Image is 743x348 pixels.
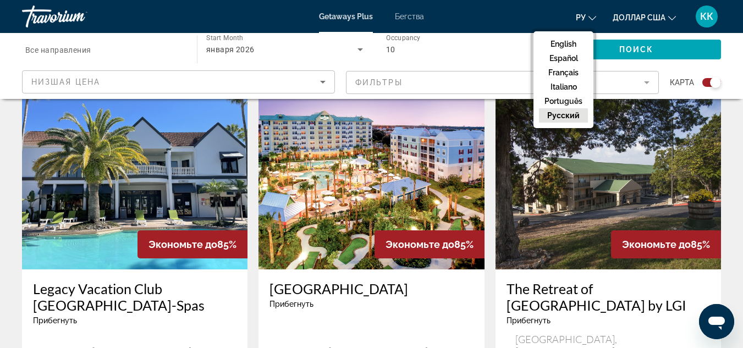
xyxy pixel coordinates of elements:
[386,34,421,42] span: Occupancy
[539,37,588,51] button: English
[137,230,247,258] div: 85%
[386,239,454,250] span: Экономьте до
[206,34,243,42] span: Start Month
[699,304,734,339] iframe: Кнопка запуска окна обмена сообщениями
[622,239,691,250] span: Экономьте до
[258,93,484,269] img: CL1IE01X.jpg
[31,78,100,86] span: Низшая цена
[576,9,596,25] button: Изменить язык
[576,13,586,22] font: ру
[206,45,255,54] span: января 2026
[22,2,132,31] a: Травориум
[22,93,247,269] img: 8615O01X.jpg
[670,75,694,90] span: карта
[148,239,217,250] span: Экономьте до
[31,75,326,89] mat-select: Sort by
[539,94,588,108] button: Português
[33,280,236,313] a: Legacy Vacation Club [GEOGRAPHIC_DATA]-Spas
[700,10,713,22] font: КК
[33,316,77,325] span: Прибегнуть
[375,230,485,258] div: 85%
[496,93,721,269] img: D572E01X.jpg
[346,70,659,95] button: Filter
[269,280,473,297] a: [GEOGRAPHIC_DATA]
[692,5,721,28] button: Меню пользователя
[507,316,551,325] span: Прибегнуть
[319,12,373,21] a: Getaways Plus
[269,300,313,308] span: Прибегнуть
[539,65,588,80] button: Français
[539,80,588,94] button: Italiano
[613,13,665,22] font: доллар США
[539,108,588,123] button: русский
[539,51,588,65] button: Español
[552,40,721,59] button: Поиск
[611,230,721,258] div: 85%
[619,45,654,54] span: Поиск
[395,12,424,21] a: Бегства
[25,46,91,54] span: Все направления
[613,9,676,25] button: Изменить валюту
[507,280,710,313] a: The Retreat of [GEOGRAPHIC_DATA] by LGI
[386,45,395,54] span: 10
